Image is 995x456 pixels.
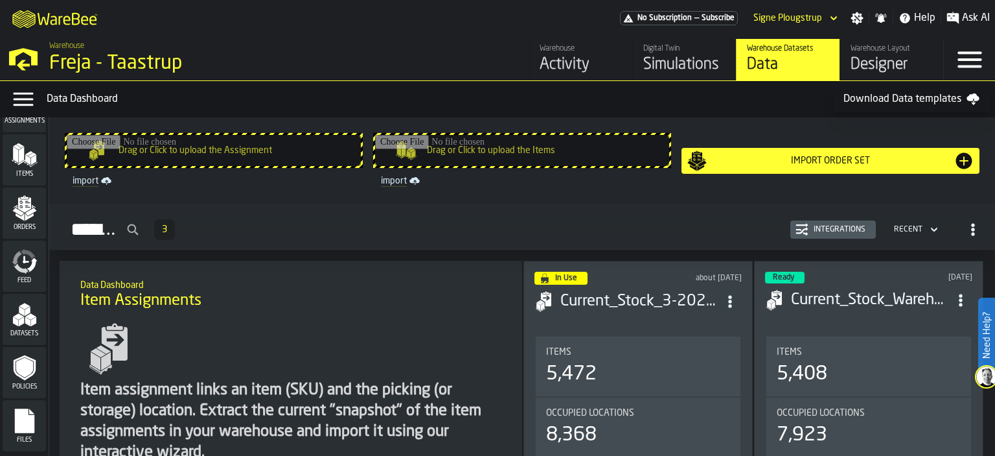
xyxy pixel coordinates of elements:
label: button-toggle-Settings [845,12,869,25]
a: link-to-/wh/i/36c4991f-68ef-4ca7-ab45-a2252c911eea/simulations [632,39,736,80]
span: Help [914,10,935,26]
a: Download Data templates [833,86,990,112]
span: In Use [555,274,577,282]
li: menu Orders [3,187,46,239]
input: Drag or Click to upload the Assignment [67,135,361,166]
div: Title [546,347,730,357]
label: Need Help? [979,299,994,372]
div: Title [546,408,730,418]
div: Import Order Set [707,156,954,166]
div: Activity [540,54,622,75]
span: Orders [3,224,46,231]
div: Freja - Taastrup [49,52,399,75]
span: Items [777,347,802,357]
span: Occupied Locations [546,408,634,418]
button: button-Import Order Set [681,148,979,174]
a: link-to-/wh/i/36c4991f-68ef-4ca7-ab45-a2252c911eea/feed/ [529,39,632,80]
span: Ask AI [962,10,990,26]
span: Policies [3,383,46,390]
h2: Sub Title [80,278,501,291]
div: DropdownMenuValue-4 [889,222,941,237]
label: button-toggle-Menu [944,39,995,80]
div: Data [747,54,829,75]
span: Feed [3,277,46,284]
div: Updated: 7/30/2025, 10:36:43 AM Created: 7/30/2025, 10:36:37 AM [666,274,742,283]
span: Datasets [3,330,46,337]
span: Subscribe [702,14,735,23]
div: Digital Twin [643,44,726,53]
a: link-to-/wh/i/36c4991f-68ef-4ca7-ab45-a2252c911eea/designer [840,39,943,80]
label: button-toggle-Ask AI [941,10,995,26]
label: button-toggle-Help [893,10,941,26]
li: menu Feed [3,241,46,293]
a: link-to-/wh/i/36c4991f-68ef-4ca7-ab45-a2252c911eea/import/assignment/ [67,173,360,189]
div: DropdownMenuValue-Signe Plougstrup [748,10,840,26]
div: Warehouse Datasets [747,44,829,53]
div: status-3 2 [765,272,805,283]
div: Title [777,347,961,357]
div: 7,923 [777,424,827,447]
span: Items [546,347,571,357]
li: menu Files [3,400,46,452]
h3: Current_Stock_Warehouse_WareBee [DATE].csv [791,290,949,311]
div: Menu Subscription [620,11,738,25]
span: Assignments [3,117,46,125]
input: Drag or Click to upload the Items [375,135,669,166]
span: Ready [773,274,794,282]
div: DropdownMenuValue-Signe Plougstrup [753,13,822,23]
div: Warehouse Layout [851,44,933,53]
div: 5,472 [546,363,597,386]
a: link-to-/wh/i/36c4991f-68ef-4ca7-ab45-a2252c911eea/data [736,39,840,80]
li: menu Items [3,134,46,186]
div: ButtonLoadMore-Load More-Prev-First-Last [149,219,180,240]
h3: Current_Stock_3-2025-07-fix.csv [560,291,718,312]
div: title-Item Assignments [70,271,512,318]
span: 3 [162,225,167,234]
div: Warehouse [540,44,622,53]
div: DropdownMenuValue-4 [894,225,922,234]
span: Item Assignments [80,291,201,311]
h2: button-Assignments [49,204,995,250]
div: Integrations [808,225,871,234]
a: link-to-/wh/i/36c4991f-68ef-4ca7-ab45-a2252c911eea/import/items/ [376,173,669,189]
div: Title [777,408,961,418]
div: Designer [851,54,933,75]
div: 5,408 [777,363,827,386]
a: link-to-/wh/i/36c4991f-68ef-4ca7-ab45-a2252c911eea/pricing/ [620,11,738,25]
label: button-toggle-Data Menu [5,86,41,112]
div: Updated: 7/9/2025, 11:01:25 AM Created: 7/9/2025, 11:01:19 AM [890,273,973,282]
label: button-toggle-Notifications [869,12,893,25]
div: status-4 2 [534,272,588,285]
span: Items [3,171,46,178]
span: No Subscription [637,14,692,23]
div: 8,368 [546,424,597,447]
li: menu Datasets [3,294,46,346]
div: Simulations [643,54,726,75]
span: — [694,14,699,23]
span: Occupied Locations [777,408,865,418]
li: menu Policies [3,347,46,399]
span: Warehouse [49,42,84,51]
span: Files [3,437,46,444]
div: stat-Items [536,337,740,396]
div: stat-Items [766,337,971,396]
button: button-Integrations [790,221,876,239]
div: Data Dashboard [47,91,833,107]
div: Current_Stock_Warehouse_WareBee 2025-07-04.csv [791,290,949,311]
